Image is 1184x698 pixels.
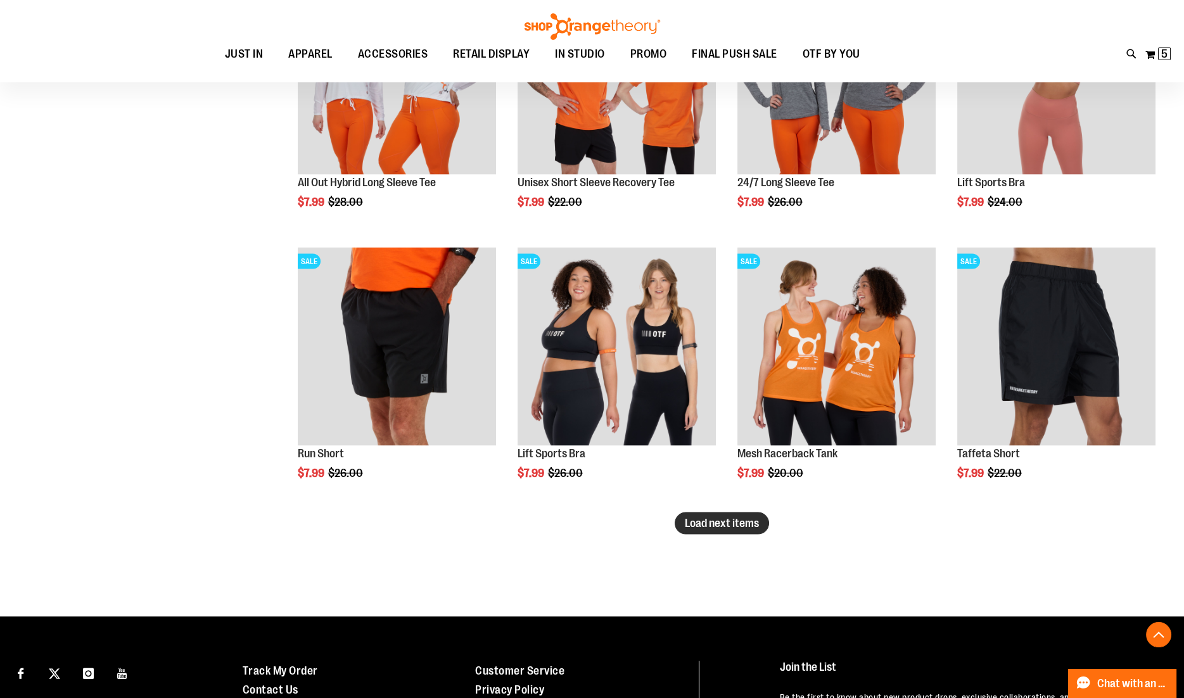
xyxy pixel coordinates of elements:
[49,668,60,680] img: Twitter
[518,254,540,269] span: SALE
[298,176,436,189] a: All Out Hybrid Long Sleeve Tee
[685,517,759,530] span: Load next items
[988,467,1024,479] span: $22.00
[618,40,680,69] a: PROMO
[957,176,1025,189] a: Lift Sports Bra
[692,40,777,68] span: FINAL PUSH SALE
[731,241,942,512] div: product
[518,248,716,448] a: Main view of 2024 October Lift Sports BraSALE
[298,254,321,269] span: SALE
[298,196,326,208] span: $7.99
[957,467,986,479] span: $7.99
[630,40,667,68] span: PROMO
[548,467,585,479] span: $26.00
[737,196,766,208] span: $7.99
[737,176,834,189] a: 24/7 Long Sleeve Tee
[288,40,333,68] span: APPAREL
[475,664,564,677] a: Customer Service
[803,40,860,68] span: OTF BY YOU
[10,661,32,683] a: Visit our Facebook page
[358,40,428,68] span: ACCESSORIES
[518,467,546,479] span: $7.99
[440,40,542,69] a: RETAIL DISPLAY
[212,40,276,69] a: JUST IN
[328,196,365,208] span: $28.00
[518,176,675,189] a: Unisex Short Sleeve Recovery Tee
[298,467,326,479] span: $7.99
[737,254,760,269] span: SALE
[679,40,790,68] a: FINAL PUSH SALE
[1097,678,1169,690] span: Chat with an Expert
[77,661,99,683] a: Visit our Instagram page
[548,196,584,208] span: $22.00
[737,248,936,446] img: Product image for Mesh Racerback Tank
[737,447,837,460] a: Mesh Racerback Tank
[276,40,345,69] a: APPAREL
[243,683,298,696] a: Contact Us
[957,196,986,208] span: $7.99
[542,40,618,69] a: IN STUDIO
[957,447,1020,460] a: Taffeta Short
[518,248,716,446] img: Main view of 2024 October Lift Sports Bra
[243,664,318,677] a: Track My Order
[988,196,1024,208] span: $24.00
[475,683,544,696] a: Privacy Policy
[225,40,264,68] span: JUST IN
[780,661,1155,685] h4: Join the List
[737,248,936,448] a: Product image for Mesh Racerback TankSALE
[291,241,502,512] div: product
[328,467,365,479] span: $26.00
[957,254,980,269] span: SALE
[345,40,441,69] a: ACCESSORIES
[675,512,769,535] button: Load next items
[298,248,496,448] a: Product image for Run ShortSALE
[1146,622,1171,647] button: Back To Top
[44,661,66,683] a: Visit our X page
[768,467,805,479] span: $20.00
[951,241,1162,512] div: product
[957,248,1155,448] a: Product image for Taffeta ShortSALE
[768,196,805,208] span: $26.00
[511,241,722,512] div: product
[453,40,530,68] span: RETAIL DISPLAY
[298,447,344,460] a: Run Short
[1161,48,1168,60] span: 5
[1068,669,1177,698] button: Chat with an Expert
[957,248,1155,446] img: Product image for Taffeta Short
[111,661,134,683] a: Visit our Youtube page
[737,467,766,479] span: $7.99
[298,248,496,446] img: Product image for Run Short
[518,196,546,208] span: $7.99
[523,13,662,40] img: Shop Orangetheory
[790,40,873,69] a: OTF BY YOU
[555,40,605,68] span: IN STUDIO
[518,447,585,460] a: Lift Sports Bra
